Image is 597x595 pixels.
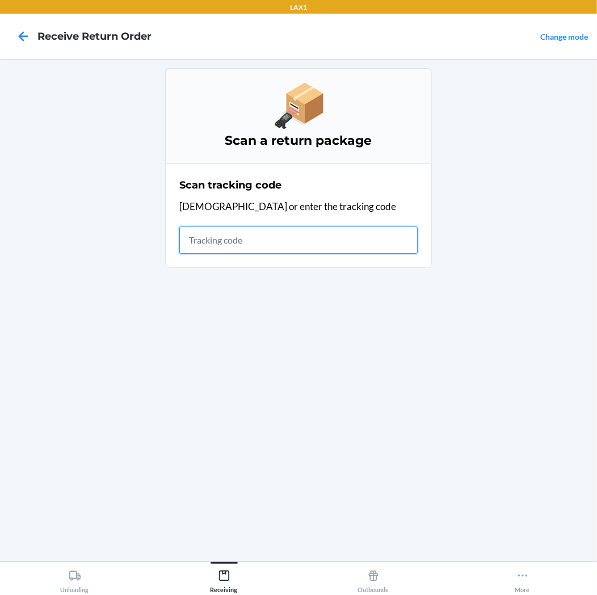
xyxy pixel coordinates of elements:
a: Change mode [540,32,588,41]
div: Outbounds [358,565,389,593]
div: More [515,565,530,593]
div: Unloading [61,565,89,593]
button: Receiving [149,562,298,593]
button: Outbounds [298,562,448,593]
h2: Scan tracking code [179,178,281,192]
h3: Scan a return package [179,132,418,150]
p: LAX1 [290,2,307,12]
div: Receiving [211,565,238,593]
button: More [448,562,597,593]
h4: Receive Return Order [37,29,152,44]
p: [DEMOGRAPHIC_DATA] or enter the tracking code [179,199,418,214]
input: Tracking code [179,227,418,254]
